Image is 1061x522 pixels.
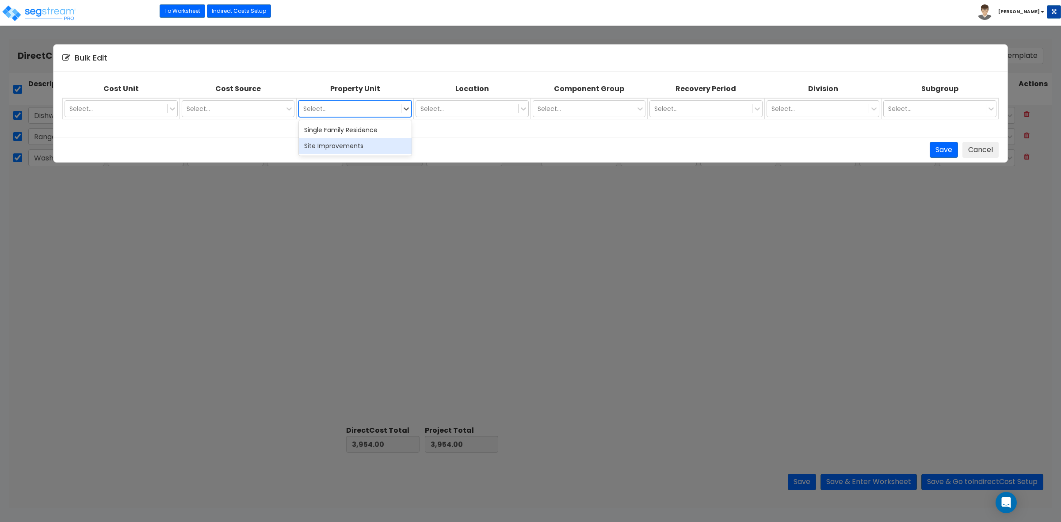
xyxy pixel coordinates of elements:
[996,492,1017,513] div: Open Intercom Messenger
[179,80,297,98] th: Cost Source
[297,80,414,98] th: Property Unit
[998,8,1040,15] b: [PERSON_NAME]
[1,4,76,22] img: logo_pro_r.png
[413,80,530,98] th: Location
[63,80,180,98] th: Cost Unit
[977,4,992,20] img: avatar.png
[962,142,999,158] button: Cancel
[62,53,999,62] h4: Bulk Edit
[530,80,648,98] th: Component Group
[160,4,205,18] a: To Worksheet
[299,138,412,154] div: Site Improvements
[207,4,271,18] a: Indirect Costs Setup
[648,80,765,98] th: Recovery Period
[764,80,882,98] th: Division
[299,122,412,138] div: Single Family Residence
[930,142,958,158] button: Save
[882,80,999,98] th: Subgroup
